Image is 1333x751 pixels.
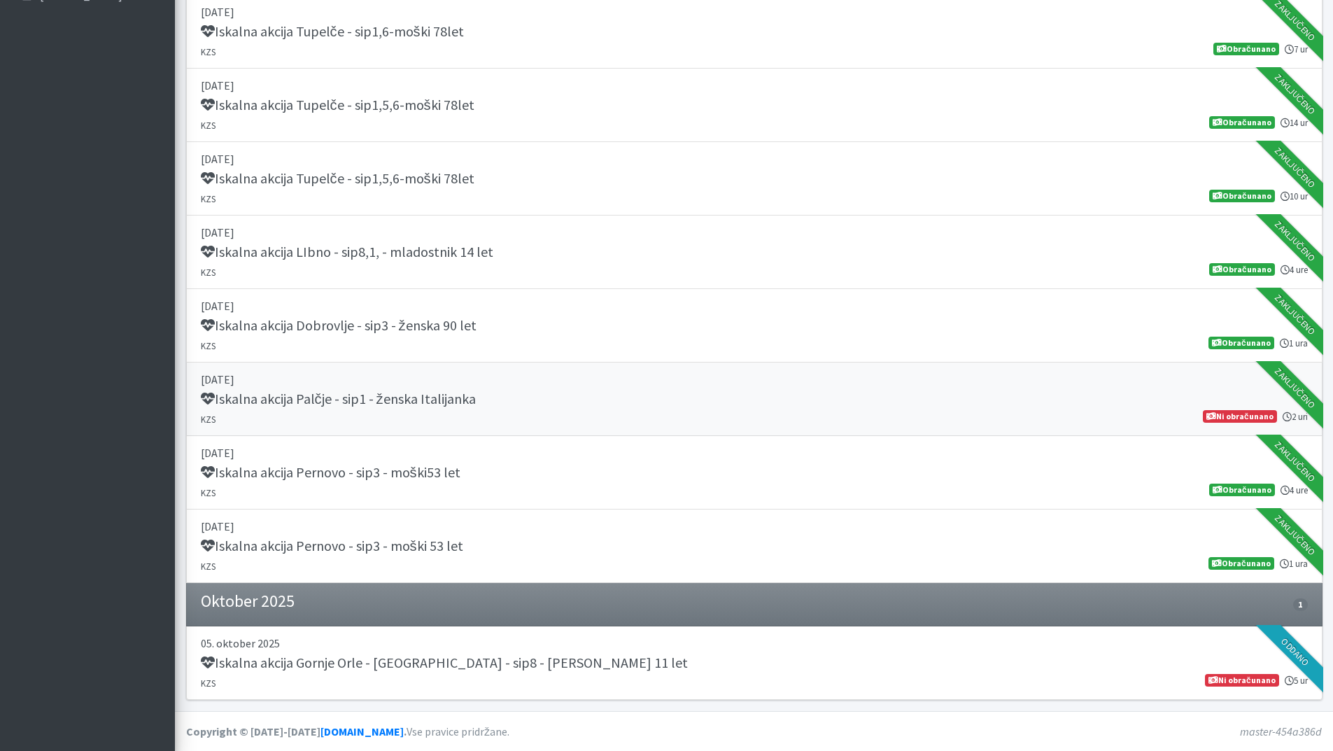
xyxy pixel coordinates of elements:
[201,678,216,689] small: KZS
[186,69,1323,142] a: [DATE] Iskalna akcija Tupelče - sip1,5,6-moški 78let KZS 14 ur Obračunano Zaključeno
[201,224,1308,241] p: [DATE]
[201,170,474,187] h5: Iskalna akcija Tupelče - sip1,5,6-moški 78let
[1293,598,1307,611] span: 1
[201,538,463,554] h5: Iskalna akcija Pernovo - sip3 - moški 53 let
[201,3,1308,20] p: [DATE]
[201,487,216,498] small: KZS
[186,216,1323,289] a: [DATE] Iskalna akcija LIbno - sip8,1, - mladostnik 14 let KZS 4 ure Obračunano Zaključeno
[186,436,1323,510] a: [DATE] Iskalna akcija Pernovo - sip3 - moški53 let KZS 4 ure Obračunano Zaključeno
[201,414,216,425] small: KZS
[201,391,476,407] h5: Iskalna akcija Palčje - sip1 - ženska Italijanka
[201,77,1308,94] p: [DATE]
[1209,116,1274,129] span: Obračunano
[320,724,404,738] a: [DOMAIN_NAME]
[186,724,407,738] strong: Copyright © [DATE]-[DATE] .
[201,654,688,671] h5: Iskalna akcija Gornje Orle - [GEOGRAPHIC_DATA] - sip8 - [PERSON_NAME] 11 let
[186,142,1323,216] a: [DATE] Iskalna akcija Tupelče - sip1,5,6-moški 78let KZS 10 ur Obračunano Zaključeno
[186,626,1323,700] a: 05. oktober 2025 Iskalna akcija Gornje Orle - [GEOGRAPHIC_DATA] - sip8 - [PERSON_NAME] 11 let KZS...
[201,297,1308,314] p: [DATE]
[1240,724,1322,738] em: master-454a386d
[201,193,216,204] small: KZS
[201,267,216,278] small: KZS
[201,97,474,113] h5: Iskalna akcija Tupelče - sip1,5,6-moški 78let
[201,23,464,40] h5: Iskalna akcija Tupelče - sip1,6-moški 78let
[186,289,1323,363] a: [DATE] Iskalna akcija Dobrovlje - sip3 - ženska 90 let KZS 1 ura Obračunano Zaključeno
[186,510,1323,583] a: [DATE] Iskalna akcija Pernovo - sip3 - moški 53 let KZS 1 ura Obračunano Zaključeno
[175,711,1333,751] footer: Vse pravice pridržane.
[1203,410,1276,423] span: Ni obračunano
[1208,557,1274,570] span: Obračunano
[201,561,216,572] small: KZS
[1209,484,1274,496] span: Obračunano
[201,635,1308,652] p: 05. oktober 2025
[1209,190,1274,202] span: Obračunano
[201,444,1308,461] p: [DATE]
[201,150,1308,167] p: [DATE]
[201,46,216,57] small: KZS
[186,363,1323,436] a: [DATE] Iskalna akcija Palčje - sip1 - ženska Italijanka KZS 2 uri Ni obračunano Zaključeno
[201,120,216,131] small: KZS
[201,518,1308,535] p: [DATE]
[201,591,295,612] h4: Oktober 2025
[201,340,216,351] small: KZS
[1213,43,1278,55] span: Obračunano
[201,371,1308,388] p: [DATE]
[1209,263,1274,276] span: Obračunano
[1208,337,1274,349] span: Obračunano
[201,244,493,260] h5: Iskalna akcija LIbno - sip8,1, - mladostnik 14 let
[201,464,460,481] h5: Iskalna akcija Pernovo - sip3 - moški53 let
[1205,674,1278,687] span: Ni obračunano
[201,317,477,334] h5: Iskalna akcija Dobrovlje - sip3 - ženska 90 let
